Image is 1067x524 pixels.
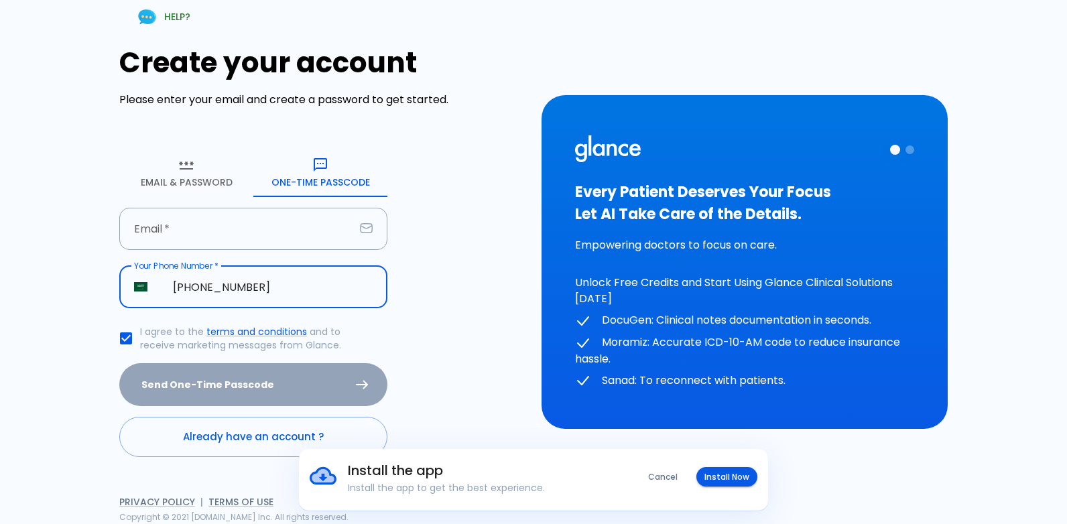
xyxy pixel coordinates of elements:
p: Unlock Free Credits and Start Using Glance Clinical Solutions [DATE] [575,275,914,307]
button: Select country [129,275,153,299]
button: Email & Password [119,149,253,197]
img: Chat Support [135,5,159,29]
button: Cancel [640,467,686,486]
span: Copyright © 2021 [DOMAIN_NAME] Inc. All rights reserved. [119,511,349,523]
p: Empowering doctors to focus on care. [575,237,914,253]
h3: Every Patient Deserves Your Focus Let AI Take Care of the Details. [575,181,914,225]
p: Install the app to get the best experience. [348,481,605,495]
p: Sanad: To reconnect with patients. [575,373,914,389]
input: your.email@example.com [119,208,355,250]
p: Please enter your email and create a password to get started. [119,92,525,108]
a: Already have an account ? [119,417,387,457]
p: Moramiz: Accurate ICD-10-AM code to reduce insurance hassle. [575,334,914,367]
img: unknown [134,282,147,291]
p: I agree to the and to receive marketing messages from Glance. [140,325,377,352]
button: One-Time Passcode [253,149,387,197]
p: DocuGen: Clinical notes documentation in seconds. [575,312,914,329]
button: Install Now [696,467,757,486]
h1: Create your account [119,46,525,79]
h6: Install the app [348,460,605,481]
a: terms and conditions [206,325,307,338]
